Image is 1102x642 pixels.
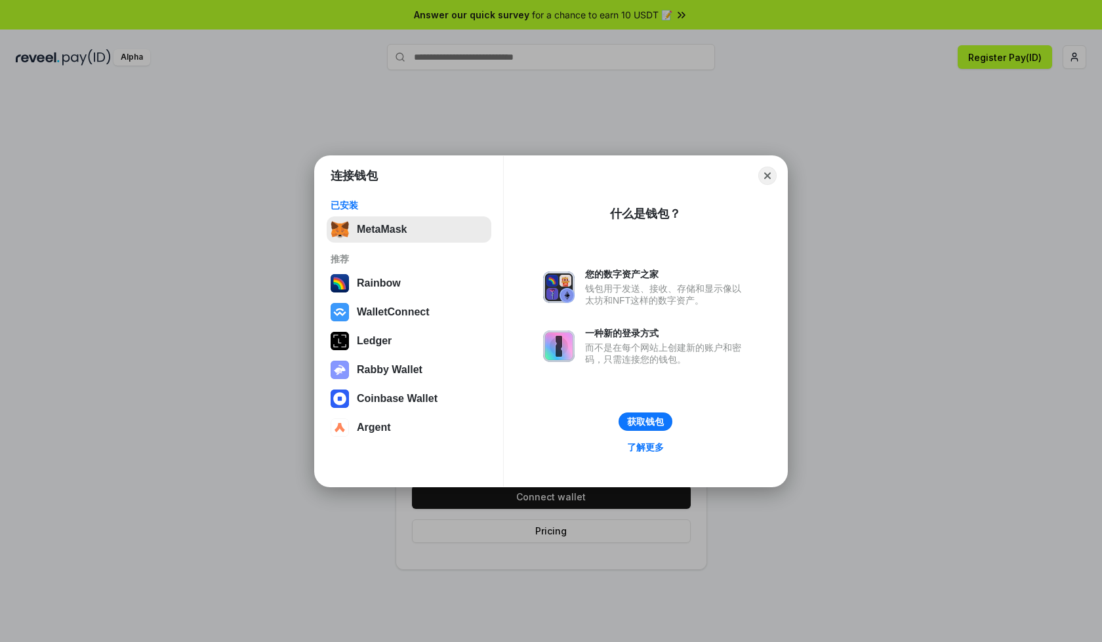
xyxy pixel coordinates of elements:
[327,216,491,243] button: MetaMask
[357,306,430,318] div: WalletConnect
[327,270,491,296] button: Rainbow
[357,393,438,405] div: Coinbase Wallet
[627,441,664,453] div: 了解更多
[610,206,681,222] div: 什么是钱包？
[357,422,391,433] div: Argent
[357,335,392,347] div: Ledger
[327,414,491,441] button: Argent
[331,220,349,239] img: svg+xml,%3Csvg%20fill%3D%22none%22%20height%3D%2233%22%20viewBox%3D%220%200%2035%2033%22%20width%...
[585,283,748,306] div: 钱包用于发送、接收、存储和显示像以太坊和NFT这样的数字资产。
[357,224,407,235] div: MetaMask
[357,364,422,376] div: Rabby Wallet
[543,331,575,362] img: svg+xml,%3Csvg%20xmlns%3D%22http%3A%2F%2Fwww.w3.org%2F2000%2Fsvg%22%20fill%3D%22none%22%20viewBox...
[327,357,491,383] button: Rabby Wallet
[619,412,672,431] button: 获取钱包
[331,418,349,437] img: svg+xml,%3Csvg%20width%3D%2228%22%20height%3D%2228%22%20viewBox%3D%220%200%2028%2028%22%20fill%3D...
[331,274,349,292] img: svg+xml,%3Csvg%20width%3D%22120%22%20height%3D%22120%22%20viewBox%3D%220%200%20120%20120%22%20fil...
[331,303,349,321] img: svg+xml,%3Csvg%20width%3D%2228%22%20height%3D%2228%22%20viewBox%3D%220%200%2028%2028%22%20fill%3D...
[619,439,672,456] a: 了解更多
[543,271,575,303] img: svg+xml,%3Csvg%20xmlns%3D%22http%3A%2F%2Fwww.w3.org%2F2000%2Fsvg%22%20fill%3D%22none%22%20viewBox...
[331,332,349,350] img: svg+xml,%3Csvg%20xmlns%3D%22http%3A%2F%2Fwww.w3.org%2F2000%2Fsvg%22%20width%3D%2228%22%20height%3...
[327,386,491,412] button: Coinbase Wallet
[327,328,491,354] button: Ledger
[357,277,401,289] div: Rainbow
[331,168,378,184] h1: 连接钱包
[585,268,748,280] div: 您的数字资产之家
[327,299,491,325] button: WalletConnect
[758,167,777,185] button: Close
[585,327,748,339] div: 一种新的登录方式
[331,253,487,265] div: 推荐
[331,390,349,408] img: svg+xml,%3Csvg%20width%3D%2228%22%20height%3D%2228%22%20viewBox%3D%220%200%2028%2028%22%20fill%3D...
[627,416,664,428] div: 获取钱包
[331,199,487,211] div: 已安装
[331,361,349,379] img: svg+xml,%3Csvg%20xmlns%3D%22http%3A%2F%2Fwww.w3.org%2F2000%2Fsvg%22%20fill%3D%22none%22%20viewBox...
[585,342,748,365] div: 而不是在每个网站上创建新的账户和密码，只需连接您的钱包。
